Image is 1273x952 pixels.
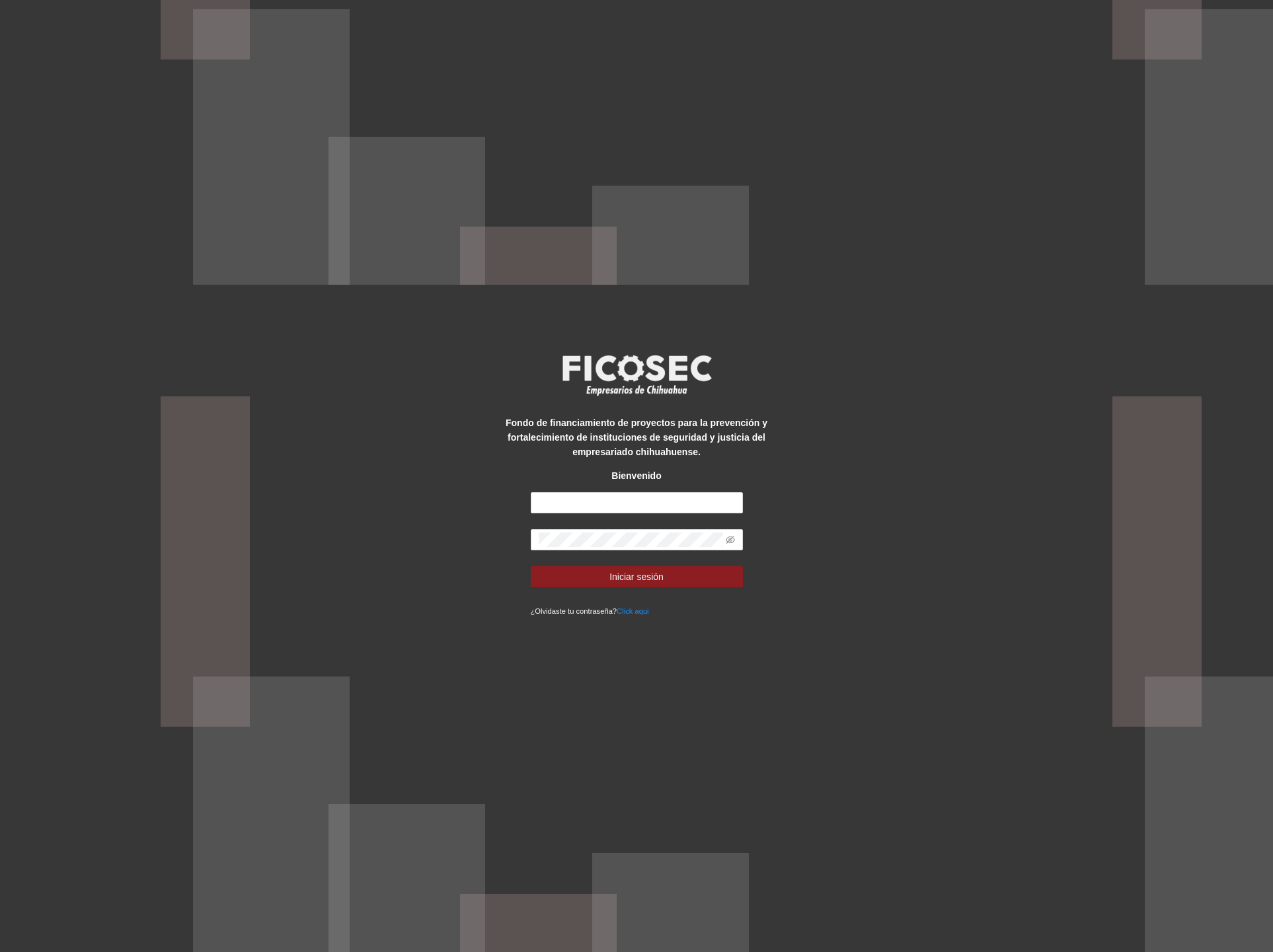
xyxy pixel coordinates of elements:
[506,418,767,457] strong: Fondo de financiamiento de proyectos para la prevención y fortalecimiento de instituciones de seg...
[617,607,649,615] a: Click aqui
[554,351,719,400] img: logo
[726,535,735,544] span: eye-invisible
[531,566,743,587] button: Iniciar sesión
[531,607,649,615] small: ¿Olvidaste tu contraseña?
[609,569,664,584] span: Iniciar sesión
[611,470,661,481] strong: Bienvenido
